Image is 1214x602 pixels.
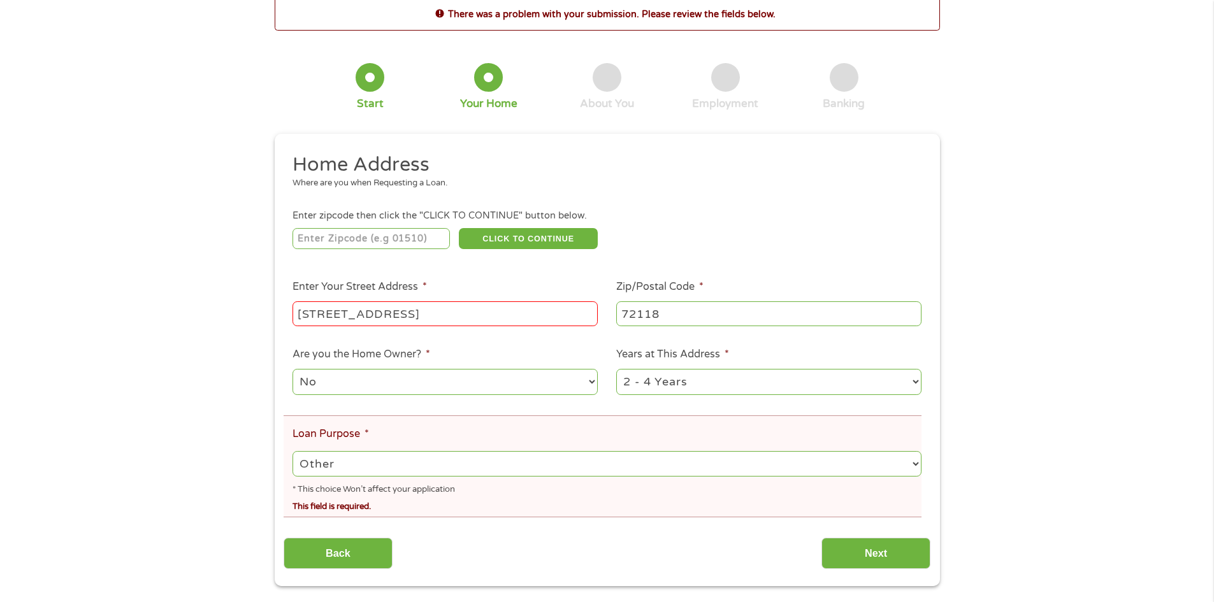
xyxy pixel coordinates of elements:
div: About You [580,97,634,111]
input: Back [284,538,393,569]
label: Enter Your Street Address [293,280,427,294]
div: Banking [823,97,865,111]
div: Employment [692,97,758,111]
div: This field is required. [293,496,921,513]
div: Enter zipcode then click the "CLICK TO CONTINUE" button below. [293,209,921,223]
input: 1 Main Street [293,301,598,326]
input: Enter Zipcode (e.g 01510) [293,228,450,250]
div: * This choice Won’t affect your application [293,479,921,496]
div: Your Home [460,97,517,111]
h2: Home Address [293,152,912,178]
button: CLICK TO CONTINUE [459,228,598,250]
label: Are you the Home Owner? [293,348,430,361]
h2: There was a problem with your submission. Please review the fields below. [275,7,939,21]
input: Next [821,538,930,569]
label: Zip/Postal Code [616,280,704,294]
div: Start [357,97,384,111]
div: Where are you when Requesting a Loan. [293,177,912,190]
label: Loan Purpose [293,427,369,441]
label: Years at This Address [616,348,729,361]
